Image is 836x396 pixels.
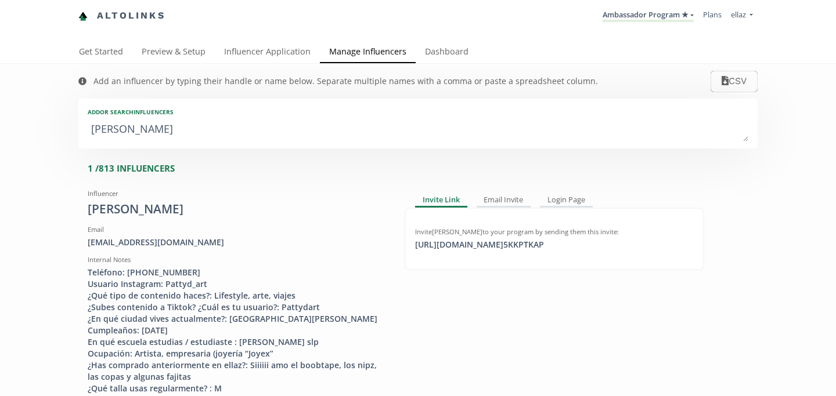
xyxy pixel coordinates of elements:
[93,75,598,87] div: Add an influencer by typing their handle or name below. Separate multiple names with a comma or p...
[78,6,165,26] a: Altolinks
[320,41,416,64] a: Manage Influencers
[88,255,387,264] div: Internal Notes
[731,9,746,20] span: ellaz
[477,194,531,208] div: Email Invite
[416,41,478,64] a: Dashboard
[88,237,387,248] div: [EMAIL_ADDRESS][DOMAIN_NAME]
[415,194,467,208] div: Invite Link
[12,12,49,46] iframe: chat widget
[88,267,387,394] div: Teléfono: [PHONE_NUMBER] Usuario Instagram: Pattyd_art ¿Qué tipo de contenido haces?: Lifestyle, ...
[711,71,758,92] button: CSV
[408,239,551,250] div: [URL][DOMAIN_NAME] 5KKPTKAP
[88,118,748,141] textarea: [PERSON_NAME]
[88,162,758,175] div: 1 / 813 INFLUENCERS
[731,9,753,23] a: ellaz
[70,41,132,64] a: Get Started
[703,9,722,20] a: Plans
[215,41,320,64] a: Influencer Application
[415,227,694,237] div: Invite [PERSON_NAME] to your program by sending them this invite:
[603,9,694,22] a: Ambassador Program ★
[78,12,88,21] img: favicon-32x32.png
[88,201,387,218] div: [PERSON_NAME]
[88,189,387,198] div: Influencer
[132,41,215,64] a: Preview & Setup
[88,225,387,234] div: Email
[88,108,748,116] div: Add or search INFLUENCERS
[540,194,593,208] div: Login Page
